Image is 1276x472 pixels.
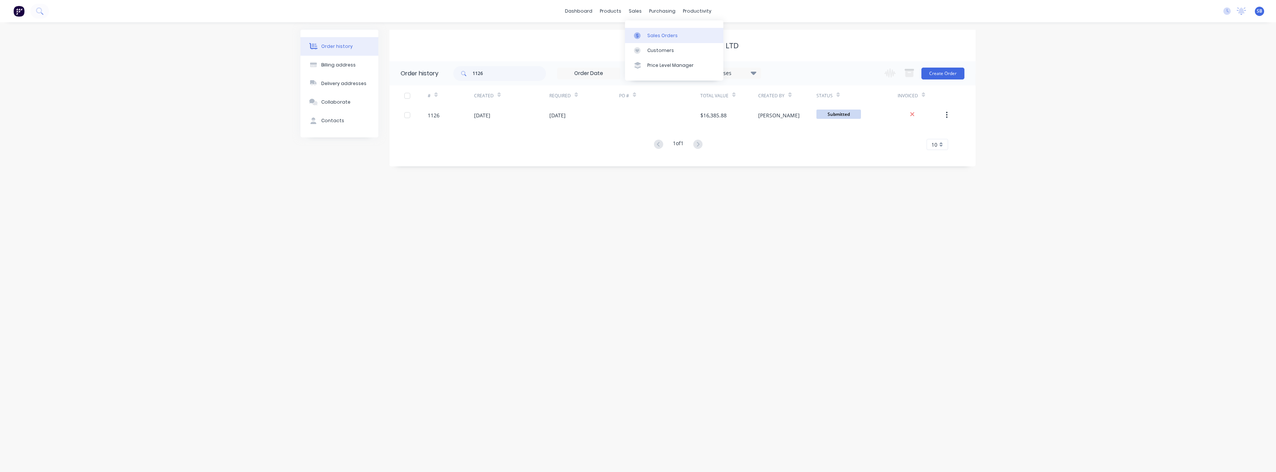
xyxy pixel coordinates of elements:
[401,69,438,78] div: Order history
[625,43,723,58] a: Customers
[698,69,761,77] div: 23 Statuses
[700,92,729,99] div: Total Value
[816,92,833,99] div: Status
[300,111,378,130] button: Contacts
[321,117,344,124] div: Contacts
[428,92,431,99] div: #
[428,85,474,106] div: #
[549,92,571,99] div: Required
[549,85,619,106] div: Required
[758,85,816,106] div: Created By
[300,56,378,74] button: Billing address
[700,111,727,119] div: $16,385.88
[428,111,440,119] div: 1126
[625,6,645,17] div: sales
[758,92,785,99] div: Created By
[300,74,378,93] button: Delivery addresses
[300,93,378,111] button: Collaborate
[474,92,494,99] div: Created
[619,85,700,106] div: PO #
[673,139,684,150] div: 1 of 1
[921,68,964,79] button: Create Order
[816,110,861,119] span: Submitted
[758,111,800,119] div: [PERSON_NAME]
[596,6,625,17] div: products
[898,92,918,99] div: Invoiced
[1257,8,1262,14] span: SB
[549,111,566,119] div: [DATE]
[474,111,490,119] div: [DATE]
[645,6,679,17] div: purchasing
[679,6,715,17] div: productivity
[300,37,378,56] button: Order history
[647,47,674,54] div: Customers
[474,85,549,106] div: Created
[931,141,937,149] span: 10
[321,62,356,68] div: Billing address
[321,43,353,50] div: Order history
[561,6,596,17] a: dashboard
[13,6,24,17] img: Factory
[473,66,546,81] input: Search...
[625,58,723,73] a: Price Level Manager
[625,28,723,43] a: Sales Orders
[321,80,366,87] div: Delivery addresses
[700,85,758,106] div: Total Value
[647,32,678,39] div: Sales Orders
[816,85,898,106] div: Status
[619,92,629,99] div: PO #
[647,62,694,69] div: Price Level Manager
[898,85,944,106] div: Invoiced
[558,68,620,79] input: Order Date
[321,99,351,105] div: Collaborate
